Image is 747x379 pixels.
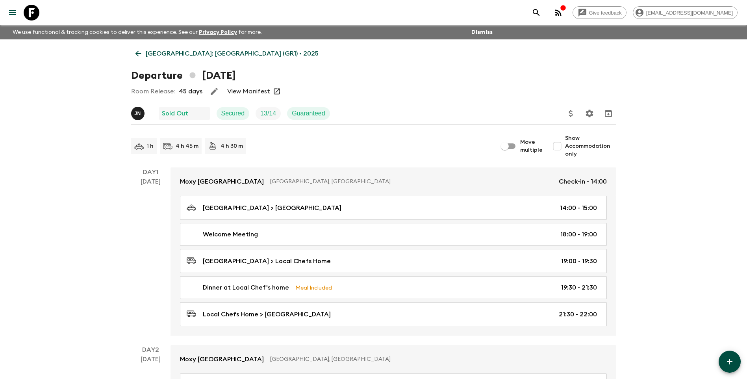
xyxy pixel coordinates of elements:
span: [EMAIL_ADDRESS][DOMAIN_NAME] [642,10,737,16]
p: Moxy [GEOGRAPHIC_DATA] [180,177,264,186]
div: [EMAIL_ADDRESS][DOMAIN_NAME] [633,6,738,19]
a: [GEOGRAPHIC_DATA] > [GEOGRAPHIC_DATA]14:00 - 15:00 [180,196,607,220]
button: JN [131,107,146,120]
p: [GEOGRAPHIC_DATA] > [GEOGRAPHIC_DATA] [203,203,341,213]
button: menu [5,5,20,20]
p: [GEOGRAPHIC_DATA], [GEOGRAPHIC_DATA] [270,355,601,363]
a: Give feedback [573,6,627,19]
p: J N [134,110,141,117]
span: Janita Nurmi [131,109,146,115]
p: 19:00 - 19:30 [561,256,597,266]
a: View Manifest [227,87,270,95]
a: [GEOGRAPHIC_DATA]: [GEOGRAPHIC_DATA] (GR1) • 2025 [131,46,323,61]
p: Secured [221,109,245,118]
p: 21:30 - 22:00 [559,310,597,319]
div: [DATE] [141,177,161,336]
p: 18:00 - 19:00 [560,230,597,239]
button: Dismiss [469,27,495,38]
p: 19:30 - 21:30 [561,283,597,292]
p: We use functional & tracking cookies to deliver this experience. See our for more. [9,25,265,39]
p: 4 h 30 m [221,142,243,150]
a: Dinner at Local Chef's homeMeal Included19:30 - 21:30 [180,276,607,299]
span: Give feedback [585,10,626,16]
p: 45 days [179,87,202,96]
p: 1 h [147,142,154,150]
a: Moxy [GEOGRAPHIC_DATA][GEOGRAPHIC_DATA], [GEOGRAPHIC_DATA] [171,345,616,373]
button: Archive (Completed, Cancelled or Unsynced Departures only) [601,106,616,121]
p: 13 / 14 [260,109,276,118]
a: [GEOGRAPHIC_DATA] > Local Chefs Home19:00 - 19:30 [180,249,607,273]
button: search adventures [528,5,544,20]
span: Show Accommodation only [565,134,616,158]
p: 14:00 - 15:00 [560,203,597,213]
p: Meal Included [295,283,332,292]
div: Trip Fill [256,107,281,120]
p: 4 h 45 m [176,142,198,150]
h1: Departure [DATE] [131,68,235,84]
a: Local Chefs Home > [GEOGRAPHIC_DATA]21:30 - 22:00 [180,302,607,326]
div: Secured [217,107,250,120]
p: Check-in - 14:00 [559,177,607,186]
p: Room Release: [131,87,175,96]
p: Day 2 [131,345,171,355]
a: Privacy Policy [199,30,237,35]
p: Day 1 [131,167,171,177]
p: Moxy [GEOGRAPHIC_DATA] [180,355,264,364]
a: Moxy [GEOGRAPHIC_DATA][GEOGRAPHIC_DATA], [GEOGRAPHIC_DATA]Check-in - 14:00 [171,167,616,196]
button: Update Price, Early Bird Discount and Costs [563,106,579,121]
p: Dinner at Local Chef's home [203,283,289,292]
p: Welcome Meeting [203,230,258,239]
button: Settings [582,106,597,121]
p: [GEOGRAPHIC_DATA], [GEOGRAPHIC_DATA] [270,178,552,186]
p: [GEOGRAPHIC_DATA] > Local Chefs Home [203,256,331,266]
p: Local Chefs Home > [GEOGRAPHIC_DATA] [203,310,331,319]
p: Sold Out [162,109,188,118]
p: Guaranteed [292,109,325,118]
span: Move multiple [520,138,543,154]
p: [GEOGRAPHIC_DATA]: [GEOGRAPHIC_DATA] (GR1) • 2025 [146,49,319,58]
a: Welcome Meeting18:00 - 19:00 [180,223,607,246]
